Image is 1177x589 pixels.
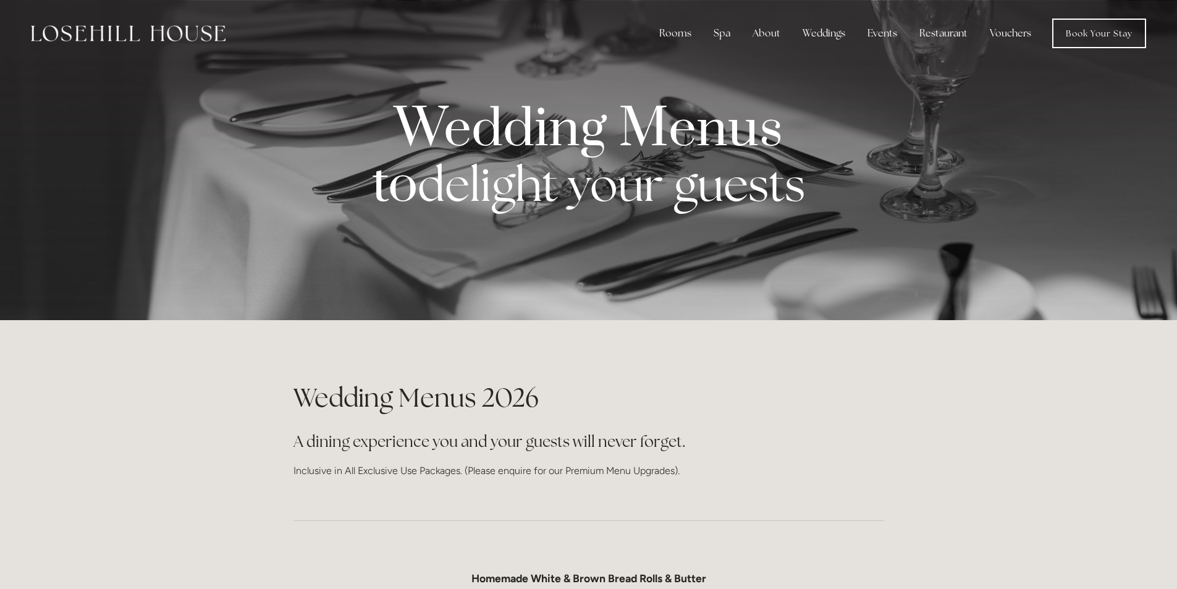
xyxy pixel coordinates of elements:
a: Book Your Stay [1052,19,1146,48]
h2: A dining experience you and your guests will never forget. [293,431,884,452]
p: Inclusive in All Exclusive Use Packages. (Please enquire for our Premium Menu Upgrades). [293,462,884,479]
img: Losehill House [31,25,226,41]
div: Weddings [793,21,855,46]
div: Events [858,21,907,46]
a: Vouchers [980,21,1041,46]
div: Spa [704,21,740,46]
strong: delight your guests [418,154,805,214]
div: Rooms [649,21,701,46]
h1: Wedding Menus 2026 [293,379,884,416]
div: About [743,21,790,46]
div: Restaurant [909,21,977,46]
div: Homemade White & Brown Bread Rolls & Butter [293,572,884,585]
p: Wedding Menus to [313,105,864,215]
